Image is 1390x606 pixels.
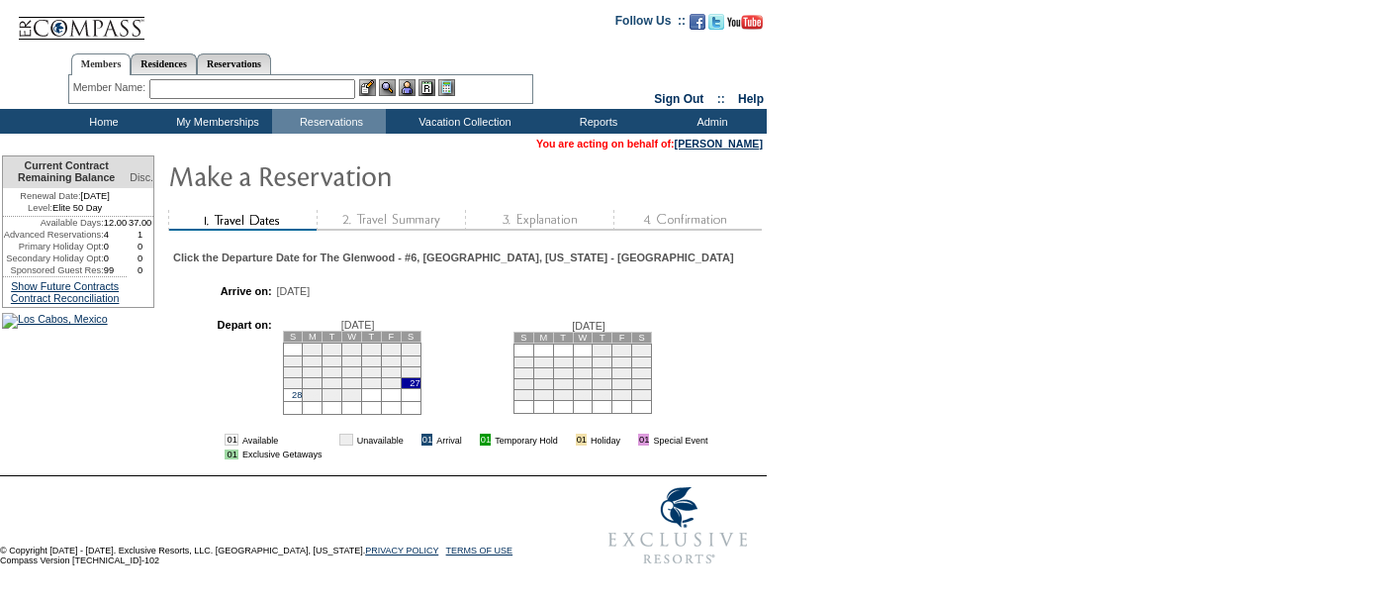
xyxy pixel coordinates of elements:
td: S [401,331,420,342]
td: 5 [381,343,401,355]
td: Follow Us :: [615,12,686,36]
td: T [553,332,573,343]
td: 7 [573,356,593,367]
td: 17 [632,367,652,378]
td: 01 [576,434,587,446]
td: T [593,332,612,343]
img: View [379,79,396,96]
td: 31 [632,389,652,400]
img: Subscribe to our YouTube Channel [727,15,763,30]
td: 9 [323,355,342,366]
td: S [632,332,652,343]
td: 24 [632,378,652,389]
td: 99 [104,264,128,276]
img: i.gif [624,435,634,445]
td: 15 [303,366,323,377]
td: 01 [638,434,649,446]
td: 11 [361,355,381,366]
td: 21 [283,377,303,388]
td: 23 [612,378,632,389]
td: 2 [323,343,342,355]
td: 01 [225,434,237,446]
img: Exclusive Resorts [590,476,767,575]
td: 8 [303,355,323,366]
td: Advanced Reservations: [3,229,104,241]
td: 2 [612,344,632,356]
td: 3 [342,343,362,355]
td: F [381,331,401,342]
td: 7 [283,355,303,366]
td: Arrive on: [183,285,272,297]
td: 18 [361,366,381,377]
div: Click the Departure Date for The Glenwood - #6, [GEOGRAPHIC_DATA], [US_STATE] - [GEOGRAPHIC_DATA] [173,252,734,263]
span: :: [717,92,725,106]
td: Reservations [272,109,386,134]
span: [DATE] [341,319,375,331]
td: Unavailable [357,434,404,446]
td: Reports [539,109,653,134]
td: 6 [553,356,573,367]
a: Contract Reconciliation [11,292,120,304]
td: 0 [127,252,153,264]
td: 30 [612,389,632,400]
td: Vacation Collection [386,109,539,134]
td: 25 [514,389,534,400]
td: 22 [303,377,323,388]
td: Secondary Holiday Opt: [3,252,104,264]
td: My Memberships [158,109,272,134]
img: i.gif [562,435,572,445]
td: Elite 50 Day [3,202,127,217]
td: 28 [573,389,593,400]
span: Renewal Date: [20,190,80,202]
td: 13 [553,367,573,378]
td: 0 [127,264,153,276]
td: 14 [283,366,303,377]
td: 22 [593,378,612,389]
td: F [612,332,632,343]
td: 4 [514,356,534,367]
img: Impersonate [399,79,416,96]
td: 4 [361,343,381,355]
img: i.gif [466,435,476,445]
td: 20 [553,378,573,389]
td: 5 [533,356,553,367]
td: M [533,332,553,343]
td: 19 [533,378,553,389]
td: Primary Holiday Opt: [3,241,104,252]
td: 01 [421,434,432,446]
td: T [361,331,381,342]
img: Los Cabos, Mexico [2,313,108,329]
td: Temporary Hold [495,434,558,446]
td: 25 [361,377,381,388]
img: step2_state1.gif [317,210,465,231]
td: 0 [104,241,128,252]
td: Sponsored Guest Res: [3,264,104,276]
td: 23 [323,377,342,388]
a: TERMS OF USE [446,546,513,555]
td: 3 [632,344,652,356]
td: 9 [612,356,632,367]
td: 12 [381,355,401,366]
td: 18 [514,378,534,389]
td: 21 [573,378,593,389]
td: 19 [381,366,401,377]
a: Follow us on Twitter [708,20,724,32]
td: W [573,332,593,343]
a: Members [71,53,132,75]
td: 1 [593,344,612,356]
td: Arrival [436,434,462,446]
td: [DATE] [3,188,127,202]
td: 14 [573,367,593,378]
td: 11 [514,367,534,378]
td: 27 [553,389,573,400]
a: Residences [131,53,197,74]
img: step3_state1.gif [465,210,613,231]
td: S [283,331,303,342]
div: Member Name: [73,79,149,96]
td: Available Days: [3,217,104,229]
td: 26 [533,389,553,400]
img: Reservations [418,79,435,96]
span: Level: [28,202,52,214]
img: Follow us on Twitter [708,14,724,30]
td: 15 [593,367,612,378]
